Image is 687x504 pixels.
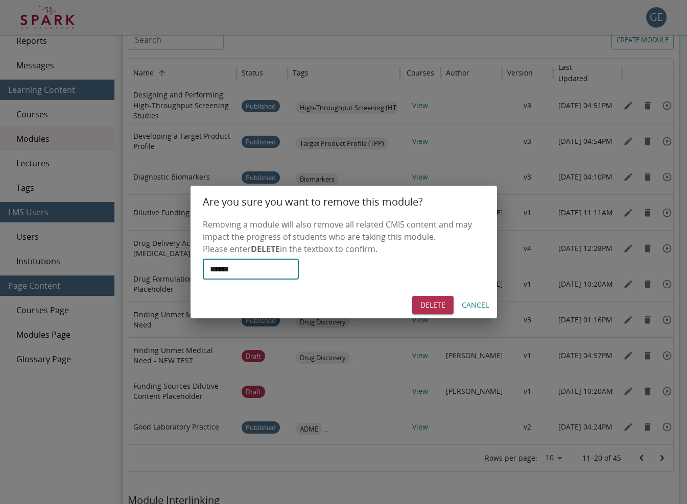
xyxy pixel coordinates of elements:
[251,243,280,255] b: DELETE
[458,296,493,315] button: Cancel
[203,218,485,243] p: Removing a module will also remove all related CMI5 content and may impact the progress of studen...
[412,296,454,315] button: Delete
[191,186,497,218] h2: Are you sure you want to remove this module?
[203,243,485,255] p: Please enter in the textbox to confirm.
